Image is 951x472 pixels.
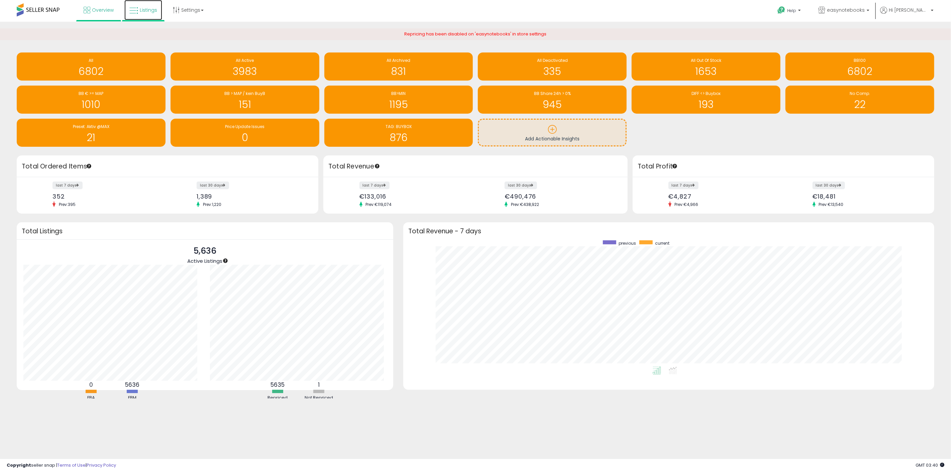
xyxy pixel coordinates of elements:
div: Not Repriced [299,395,339,401]
h1: 22 [789,99,931,110]
h1: 6802 [789,66,931,77]
a: Help [772,1,808,22]
h3: Total Listings [22,229,388,234]
h1: 3983 [174,66,316,77]
div: €490,476 [505,193,616,200]
a: All Out Of Stock 1653 [632,52,780,81]
span: No Comp. [850,91,870,96]
h1: 831 [328,66,470,77]
h1: 0 [174,132,316,143]
span: Prev: €438,922 [508,202,542,207]
div: Tooltip anchor [86,163,92,169]
a: BB>MIN 1195 [324,86,473,114]
h3: Total Revenue - 7 days [408,229,929,234]
div: €4,827 [668,193,778,200]
b: 1 [318,381,320,389]
div: Tooltip anchor [222,258,228,264]
span: BB Share 24h > 0% [534,91,571,96]
span: Prev: €4,966 [671,202,702,207]
div: 1,389 [197,193,307,200]
div: FBM [112,395,152,401]
p: 5,636 [187,245,222,257]
h1: 876 [328,132,470,143]
span: Overview [92,7,114,13]
span: Prev: 395 [56,202,79,207]
span: All Deactivated [537,57,568,63]
span: Price Update Issues [225,124,265,129]
i: Get Help [777,6,785,14]
h1: 151 [174,99,316,110]
label: last 30 days [813,182,845,189]
b: 0 [89,381,93,389]
h1: 21 [20,132,162,143]
span: All Archived [387,57,411,63]
span: All Active [236,57,254,63]
span: Active Listings [187,257,222,264]
span: Prev: 1,220 [200,202,225,207]
a: BB > MAP / kein BuyB 151 [171,86,319,114]
a: Price Update Issues 0 [171,119,319,147]
label: last 30 days [505,182,537,189]
div: Repriced [257,395,298,401]
div: Tooltip anchor [672,163,678,169]
a: Add Actionable Insights [479,120,626,145]
span: Listings [140,7,157,13]
span: All [89,57,93,63]
div: Tooltip anchor [374,163,380,169]
a: BB € >= MAP 1010 [17,86,166,114]
a: No Comp. 22 [785,86,934,114]
h1: 335 [481,66,623,77]
span: TAG: BUYBOX [386,124,412,129]
span: Prev: €13,540 [816,202,847,207]
a: Hi [PERSON_NAME] [880,7,934,22]
span: easynotebooks [827,7,865,13]
div: 352 [52,193,163,200]
a: All Active 3983 [171,52,319,81]
span: previous [619,240,636,246]
span: Hi [PERSON_NAME] [889,7,929,13]
span: Preset: Aktiv @MAX [73,124,109,129]
h1: 1195 [328,99,470,110]
b: 5636 [125,381,139,389]
span: DIFF <> Buybox [692,91,721,96]
h1: 193 [635,99,777,110]
h3: Total Ordered Items [22,162,313,171]
span: current [655,240,669,246]
a: BB100 6802 [785,52,934,81]
div: FBA [71,395,111,401]
span: Add Actionable Insights [525,135,579,142]
b: 5635 [271,381,285,389]
h1: 945 [481,99,623,110]
span: BB > MAP / kein BuyB [224,91,265,96]
div: €133,016 [359,193,470,200]
a: All Archived 831 [324,52,473,81]
a: All 6802 [17,52,166,81]
a: DIFF <> Buybox 193 [632,86,780,114]
span: BB € >= MAP [79,91,103,96]
h1: 6802 [20,66,162,77]
span: Repricing has been disabled on 'easynotebooks' in store settings [405,31,547,37]
h3: Total Revenue [328,162,623,171]
label: last 30 days [197,182,229,189]
h1: 1653 [635,66,777,77]
label: last 7 days [52,182,83,189]
a: Preset: Aktiv @MAX 21 [17,119,166,147]
label: last 7 days [668,182,699,189]
span: Help [787,8,796,13]
span: BB>MIN [392,91,406,96]
span: All Out Of Stock [691,57,721,63]
span: BB100 [854,57,866,63]
div: €18,481 [813,193,923,200]
a: TAG: BUYBOX 876 [324,119,473,147]
h3: Total Profit [638,162,929,171]
label: last 7 days [359,182,390,189]
a: All Deactivated 335 [478,52,627,81]
h1: 1010 [20,99,162,110]
a: BB Share 24h > 0% 945 [478,86,627,114]
span: Prev: €119,074 [362,202,395,207]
